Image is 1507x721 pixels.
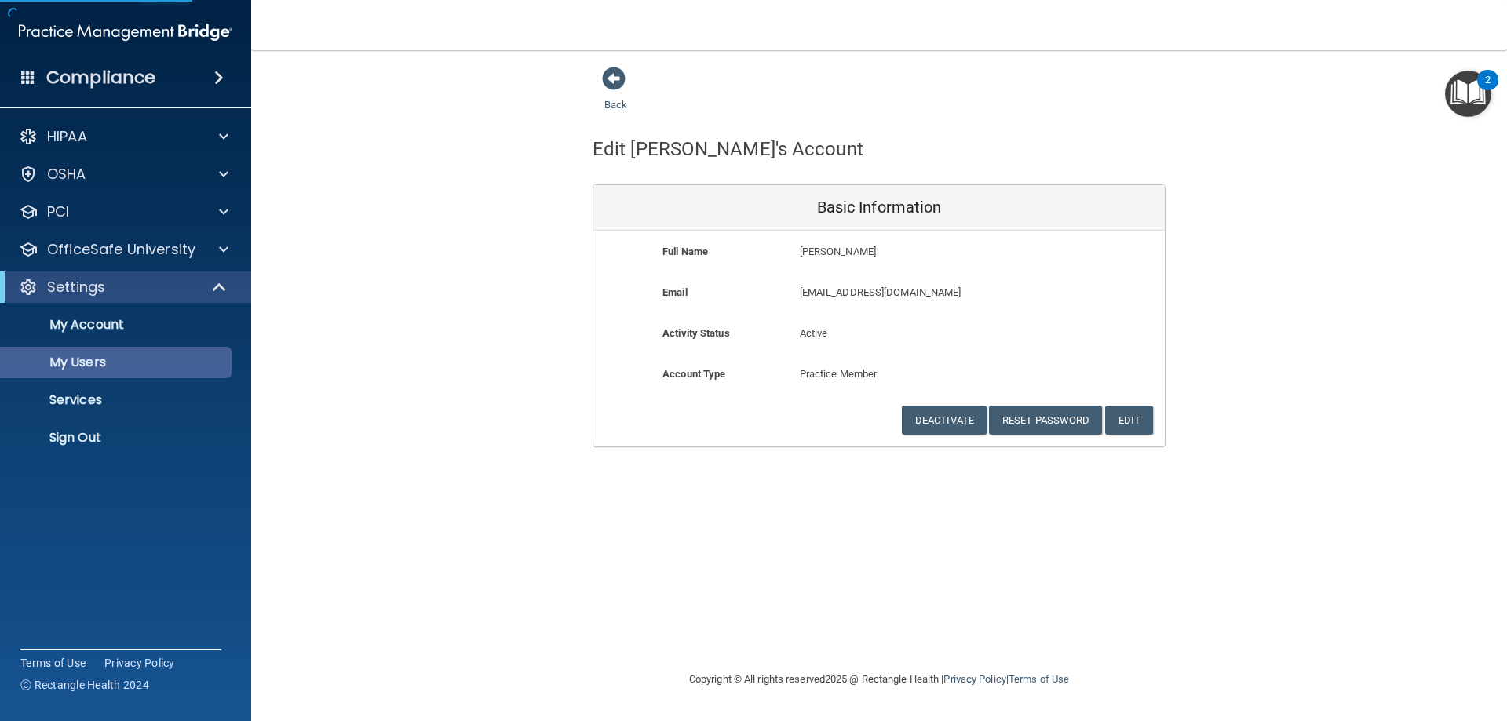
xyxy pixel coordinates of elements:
[800,242,1050,261] p: [PERSON_NAME]
[593,654,1166,705] div: Copyright © All rights reserved 2025 @ Rectangle Health | |
[662,246,708,257] b: Full Name
[662,286,688,298] b: Email
[800,283,1050,302] p: [EMAIL_ADDRESS][DOMAIN_NAME]
[1445,71,1491,117] button: Open Resource Center, 2 new notifications
[943,673,1005,685] a: Privacy Policy
[47,202,69,221] p: PCI
[19,16,232,48] img: PMB logo
[1105,406,1153,435] button: Edit
[10,430,224,446] p: Sign Out
[47,278,105,297] p: Settings
[19,202,228,221] a: PCI
[104,655,175,671] a: Privacy Policy
[10,355,224,370] p: My Users
[1009,673,1069,685] a: Terms of Use
[1485,80,1491,100] div: 2
[593,185,1165,231] div: Basic Information
[902,406,987,435] button: Deactivate
[19,165,228,184] a: OSHA
[1235,610,1488,672] iframe: Drift Widget Chat Controller
[989,406,1102,435] button: Reset Password
[20,677,149,693] span: Ⓒ Rectangle Health 2024
[19,278,228,297] a: Settings
[47,165,86,184] p: OSHA
[662,368,725,380] b: Account Type
[47,127,87,146] p: HIPAA
[10,317,224,333] p: My Account
[46,67,155,89] h4: Compliance
[47,240,195,259] p: OfficeSafe University
[593,139,863,159] h4: Edit [PERSON_NAME]'s Account
[19,240,228,259] a: OfficeSafe University
[604,80,627,111] a: Back
[800,324,959,343] p: Active
[662,327,730,339] b: Activity Status
[19,127,228,146] a: HIPAA
[800,365,959,384] p: Practice Member
[20,655,86,671] a: Terms of Use
[10,392,224,408] p: Services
